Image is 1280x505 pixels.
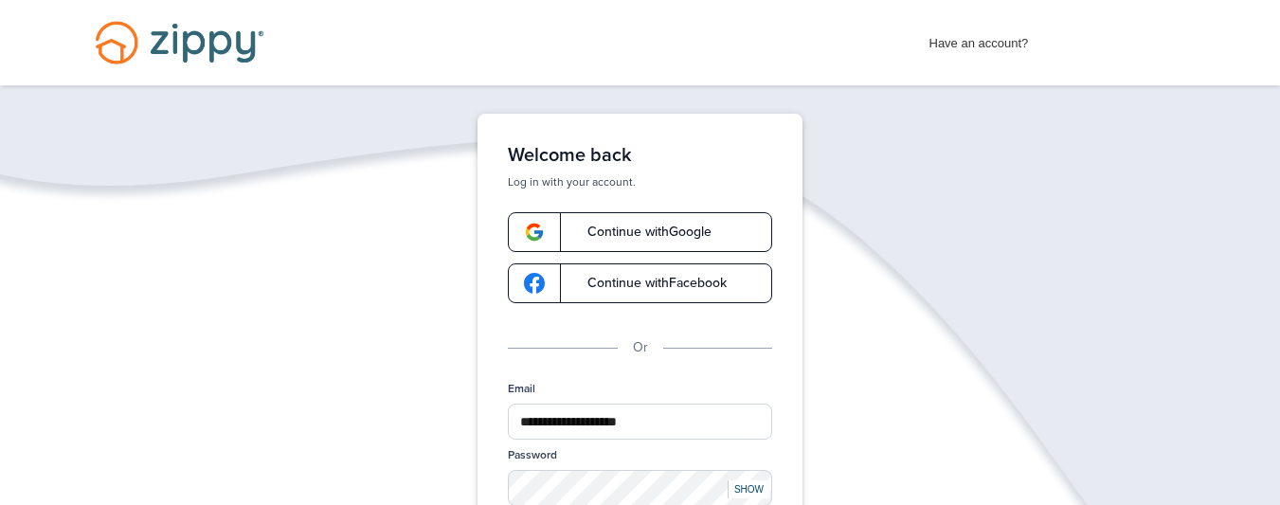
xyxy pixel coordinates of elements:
img: google-logo [524,222,545,243]
span: Continue with Facebook [568,277,727,290]
h1: Welcome back [508,144,772,167]
p: Or [633,337,648,358]
label: Email [508,381,535,397]
p: Log in with your account. [508,174,772,189]
img: google-logo [524,273,545,294]
span: Have an account? [929,24,1029,54]
div: SHOW [728,480,769,498]
a: google-logoContinue withFacebook [508,263,772,303]
label: Password [508,447,557,463]
input: Email [508,404,772,440]
a: google-logoContinue withGoogle [508,212,772,252]
span: Continue with Google [568,225,712,239]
